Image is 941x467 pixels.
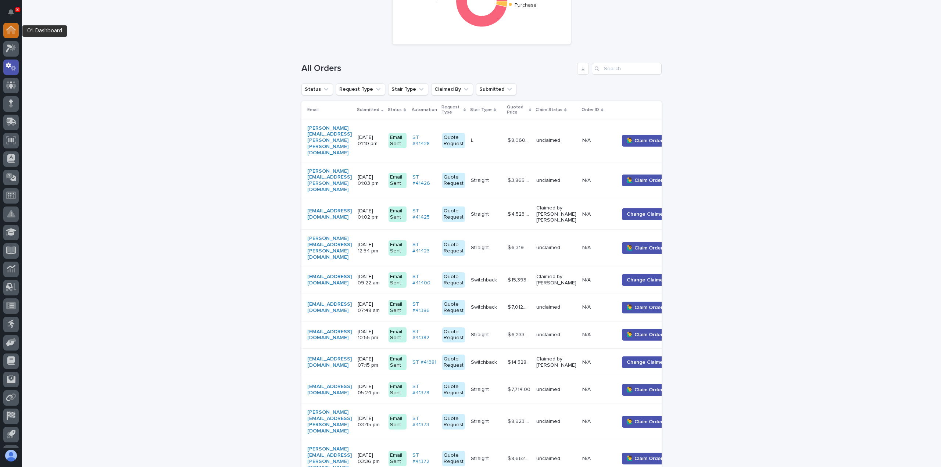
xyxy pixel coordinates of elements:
div: Quote Request [442,327,465,343]
a: ST #41381 [412,359,436,366]
p: $ 7,714.00 [508,385,532,393]
p: N/A [582,330,592,338]
p: Stair Type [470,106,492,114]
p: N/A [582,454,592,462]
button: Status [301,83,333,95]
a: ST #41428 [412,134,436,147]
div: Quote Request [442,414,465,430]
p: Straight [471,330,490,338]
button: Claimed By [431,83,473,95]
p: Status [388,106,402,114]
p: Switchback [471,358,498,366]
p: unclaimed [536,418,576,425]
div: Email Sent [389,355,407,370]
div: Email Sent [389,206,407,222]
p: [DATE] 03:45 pm [358,416,383,428]
div: Email Sent [389,327,407,343]
a: ST #41426 [412,174,436,187]
a: ST #41400 [412,274,436,286]
p: Straight [471,417,490,425]
div: Quote Request [442,206,465,222]
div: Quote Request [442,272,465,288]
div: Quote Request [442,240,465,256]
a: [EMAIL_ADDRESS][DOMAIN_NAME] [307,301,352,314]
tr: [EMAIL_ADDRESS][DOMAIN_NAME] [DATE] 07:48 amEmail SentST #41386 Quote RequestSwitchbackSwitchback... [301,294,681,321]
tr: [EMAIL_ADDRESS][DOMAIN_NAME] [DATE] 01:02 pmEmail SentST #41425 Quote RequestStraightStraight $ 4... [301,199,681,229]
div: Email Sent [389,133,407,148]
p: Quoted Price [507,103,527,117]
a: [PERSON_NAME][EMAIL_ADDRESS][PERSON_NAME][DOMAIN_NAME] [307,236,352,260]
p: N/A [582,417,592,425]
tr: [PERSON_NAME][EMAIL_ADDRESS][PERSON_NAME][DOMAIN_NAME] [DATE] 03:45 pmEmail SentST #41373 Quote R... [301,403,681,440]
h1: All Orders [301,63,574,74]
span: 🙋‍♂️ Claim Order [627,177,663,184]
p: $ 3,865.00 [508,176,532,184]
p: $ 8,060.00 [508,136,532,144]
p: unclaimed [536,137,576,144]
div: Quote Request [442,173,465,188]
div: Email Sent [389,451,407,466]
p: Request Type [441,103,462,117]
button: users-avatar [3,448,19,463]
p: [DATE] 07:15 pm [358,356,383,369]
div: Email Sent [389,382,407,398]
p: Automation [412,106,437,114]
p: Straight [471,385,490,393]
tr: [PERSON_NAME][EMAIL_ADDRESS][PERSON_NAME][PERSON_NAME][DOMAIN_NAME] [DATE] 01:10 pmEmail SentST #... [301,119,681,162]
span: 🙋‍♂️ Claim Order [627,455,663,462]
p: Order ID [582,106,599,114]
p: N/A [582,243,592,251]
p: [DATE] 07:48 am [358,301,383,314]
p: Claim Status [536,106,562,114]
span: 🙋‍♂️ Claim Order [627,418,663,425]
p: L [471,136,475,144]
p: $ 6,319.00 [508,243,532,251]
div: Email Sent [389,414,407,430]
div: Email Sent [389,300,407,315]
button: Submitted [476,83,516,95]
p: [DATE] 10:55 pm [358,329,383,341]
tr: [EMAIL_ADDRESS][DOMAIN_NAME] [DATE] 10:55 pmEmail SentST #41382 Quote RequestStraightStraight $ 6... [301,321,681,349]
a: [PERSON_NAME][EMAIL_ADDRESS][PERSON_NAME][DOMAIN_NAME] [307,409,352,434]
p: $ 8,662.00 [508,454,532,462]
p: $ 15,393.00 [508,276,532,283]
p: unclaimed [536,456,576,462]
p: Email [307,106,319,114]
a: ST #41382 [412,329,436,341]
button: Change Claimer [622,274,670,286]
p: N/A [582,176,592,184]
tr: [EMAIL_ADDRESS][DOMAIN_NAME] [DATE] 05:24 pmEmail SentST #41378 Quote RequestStraightStraight $ 7... [301,376,681,403]
a: ST #41425 [412,208,436,220]
tr: [PERSON_NAME][EMAIL_ADDRESS][PERSON_NAME][DOMAIN_NAME] [DATE] 01:03 pmEmail SentST #41426 Quote R... [301,162,681,199]
button: Notifications [3,4,19,20]
button: Change Claimer [622,356,670,368]
p: $ 6,233.00 [508,330,532,338]
p: unclaimed [536,387,576,393]
p: unclaimed [536,304,576,310]
span: 🙋‍♂️ Claim Order [627,331,663,338]
p: $ 4,523.00 [508,210,532,218]
div: Quote Request [442,133,465,148]
span: 🙋‍♂️ Claim Order [627,244,663,252]
p: N/A [582,303,592,310]
button: Request Type [336,83,385,95]
p: [DATE] 09:22 am [358,274,383,286]
a: ST #41373 [412,416,436,428]
p: [DATE] 01:02 pm [358,208,383,220]
p: Claimed by [PERSON_NAME] [536,274,576,286]
button: 🙋‍♂️ Claim Order [622,453,668,464]
input: Search [592,63,662,75]
button: Stair Type [388,83,428,95]
div: Notifications8 [9,9,19,21]
p: N/A [582,385,592,393]
tr: [EMAIL_ADDRESS][DOMAIN_NAME] [DATE] 09:22 amEmail SentST #41400 Quote RequestSwitchbackSwitchback... [301,266,681,294]
p: N/A [582,136,592,144]
a: [EMAIL_ADDRESS][DOMAIN_NAME] [307,274,352,286]
a: ST #41378 [412,384,436,396]
p: [DATE] 12:54 pm [358,242,383,254]
p: Switchback [471,303,498,310]
p: Submitted [357,106,379,114]
p: [DATE] 05:24 pm [358,384,383,396]
p: Claimed by [PERSON_NAME] [536,356,576,369]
